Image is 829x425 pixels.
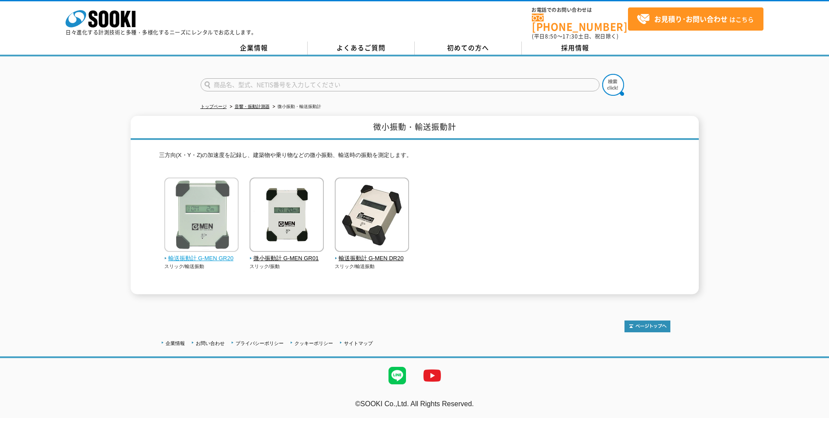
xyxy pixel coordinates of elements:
[532,7,628,13] span: お電話でのお問い合わせは
[159,151,670,164] p: 三方向(X・Y・Z)の加速度を記録し、建築物や乗り物などの微小振動、輸送時の振動を測定します。
[654,14,728,24] strong: お見積り･お問い合わせ
[250,254,324,263] span: 微小振動計 G-MEN GR01
[637,13,754,26] span: はこちら
[295,341,333,346] a: クッキーポリシー
[164,263,239,270] p: スリック/輸送振動
[201,78,600,91] input: 商品名、型式、NETIS番号を入力してください
[250,263,324,270] p: スリック/振動
[415,42,522,55] a: 初めての方へ
[201,104,227,109] a: トップページ
[380,358,415,393] img: LINE
[447,43,489,52] span: 初めての方へ
[335,263,409,270] p: スリック/輸送振動
[166,341,185,346] a: 企業情報
[196,341,225,346] a: お問い合わせ
[201,42,308,55] a: 企業情報
[624,320,670,332] img: トップページへ
[335,254,409,263] span: 輸送振動計 G-MEN DR20
[164,254,239,263] span: 輸送振動計 G-MEN GR20
[562,32,578,40] span: 17:30
[250,246,324,263] a: 微小振動計 G-MEN GR01
[545,32,557,40] span: 8:50
[235,104,270,109] a: 音響・振動計測器
[131,116,699,140] h1: 微小振動・輸送振動計
[271,102,321,111] li: 微小振動・輸送振動計
[532,14,628,31] a: [PHONE_NUMBER]
[236,341,284,346] a: プライバシーポリシー
[335,178,409,254] img: 輸送振動計 G-MEN DR20
[795,409,829,417] a: テストMail
[344,341,373,346] a: サイトマップ
[250,178,324,254] img: 微小振動計 G-MEN GR01
[66,30,257,35] p: 日々進化する計測技術と多種・多様化するニーズにレンタルでお応えします。
[335,246,409,263] a: 輸送振動計 G-MEN DR20
[628,7,763,31] a: お見積り･お問い合わせはこちら
[532,32,618,40] span: (平日 ～ 土日、祝日除く)
[308,42,415,55] a: よくあるご質問
[164,246,239,263] a: 輸送振動計 G-MEN GR20
[602,74,624,96] img: btn_search.png
[522,42,629,55] a: 採用情報
[164,178,239,254] img: 輸送振動計 G-MEN GR20
[415,358,450,393] img: YouTube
